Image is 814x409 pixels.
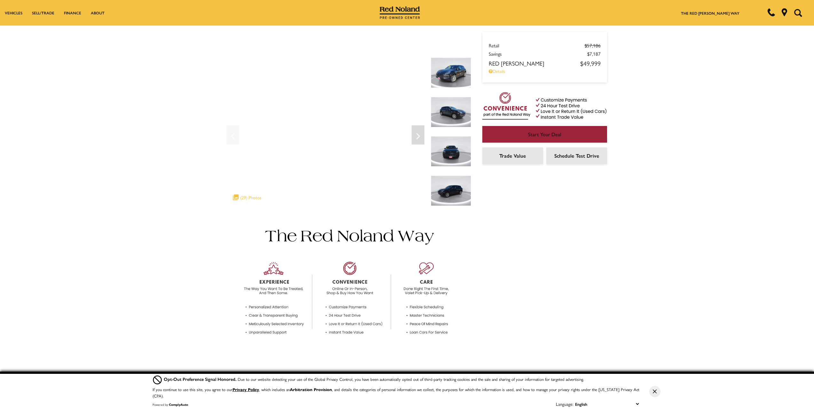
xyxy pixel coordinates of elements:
span: Schedule Test Drive [554,152,599,159]
img: Red Noland Pre-Owned [380,6,420,19]
div: Next [412,125,424,145]
img: Used 2020 Jet Black Metallic Porsche S image 1 [431,58,471,88]
iframe: Interactive Walkaround/Photo gallery of the vehicle/product [225,58,426,208]
del: $57,186 [585,42,601,49]
a: ComplyAuto [169,402,188,407]
img: Used 2020 Jet Black Metallic Porsche S image 2 [431,97,471,127]
span: $49,999 [580,59,601,68]
span: Start Your Deal [528,130,561,138]
button: Open the search field [792,0,804,25]
a: Start Your Deal [482,126,607,143]
div: Due to our website detecting your use of the Global Privacy Control, you have been automatically ... [164,376,584,382]
span: Trade Value [499,152,526,159]
img: Used 2020 Jet Black Metallic Porsche S image 3 [431,136,471,167]
button: Close Button [649,386,660,397]
a: Savings $7,187 [489,50,601,57]
a: Red Noland Pre-Owned [380,9,420,15]
span: Savings [489,50,587,57]
span: Retail [489,42,585,49]
div: (29) Photos [230,191,265,204]
div: Powered by [153,403,188,406]
img: Used 2020 Jet Black Metallic Porsche S image 4 [431,176,471,206]
a: Details [489,68,601,74]
a: Trade Value [482,147,543,164]
span: $7,187 [587,50,601,57]
div: Language: [556,402,573,406]
strong: Arbitration Provision [290,386,332,392]
a: Red [PERSON_NAME] $49,999 [489,59,601,68]
span: Red [PERSON_NAME] [489,59,580,67]
a: Privacy Policy [233,386,259,392]
select: Language Select [573,400,640,408]
a: Retail $57,186 [489,42,601,49]
span: Opt-Out Preference Signal Honored . [164,376,238,382]
a: The Red [PERSON_NAME] Way [681,10,739,16]
a: Schedule Test Drive [546,147,607,164]
p: If you continue to use this site, you agree to our , which includes an , and details the categori... [153,386,639,399]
